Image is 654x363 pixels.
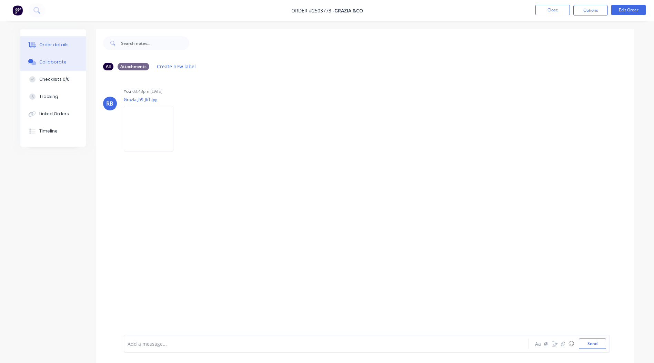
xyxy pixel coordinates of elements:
[124,97,180,102] p: Grazia J59-J61.jpg
[106,99,113,108] div: RB
[132,88,162,95] div: 03:43pm [DATE]
[118,63,149,70] div: Attachments
[39,59,67,65] div: Collaborate
[20,105,86,122] button: Linked Orders
[535,5,570,15] button: Close
[291,7,334,14] span: Order #2503773 -
[103,63,113,70] div: All
[534,340,542,348] button: Aa
[20,36,86,53] button: Order details
[39,76,70,82] div: Checklists 0/0
[611,5,646,15] button: Edit Order
[121,36,189,50] input: Search notes...
[567,340,575,348] button: ☺
[153,62,200,71] button: Create new label
[124,88,131,95] div: You
[39,111,69,117] div: Linked Orders
[39,128,58,134] div: Timeline
[579,339,606,349] button: Send
[20,88,86,105] button: Tracking
[334,7,363,14] span: Grazia &Co
[573,5,608,16] button: Options
[12,5,23,16] img: Factory
[20,122,86,140] button: Timeline
[39,94,58,100] div: Tracking
[542,340,551,348] button: @
[39,42,69,48] div: Order details
[20,71,86,88] button: Checklists 0/0
[20,53,86,71] button: Collaborate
